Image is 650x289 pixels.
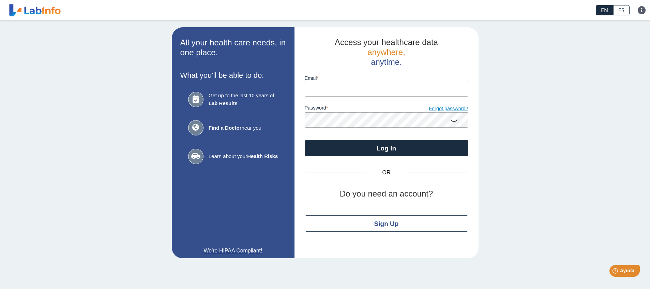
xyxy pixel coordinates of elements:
[335,38,438,47] span: Access your healthcare data
[247,153,278,159] b: Health Risks
[596,5,613,15] a: EN
[180,247,286,255] a: We're HIPAA Compliant!
[613,5,630,15] a: ES
[371,57,402,67] span: anytime.
[305,105,387,113] label: password
[180,38,286,58] h2: All your health care needs, in one place.
[366,169,407,177] span: OR
[305,75,468,81] label: Email
[209,124,278,132] span: near you
[180,71,286,80] h3: What you'll be able to do:
[589,262,643,281] iframe: Help widget launcher
[367,47,405,57] span: anywhere,
[209,100,238,106] b: Lab Results
[305,140,468,156] button: Log In
[305,189,468,199] h2: Do you need an account?
[305,215,468,232] button: Sign Up
[387,105,468,113] a: Forgot password?
[209,92,278,107] span: Get up to the last 10 years of
[209,125,242,131] b: Find a Doctor
[209,153,278,160] span: Learn about your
